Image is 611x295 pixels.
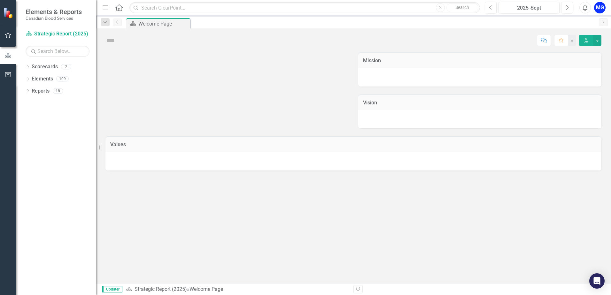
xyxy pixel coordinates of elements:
[3,7,14,19] img: ClearPoint Strategy
[363,100,597,106] h3: Vision
[446,3,478,12] button: Search
[53,88,63,94] div: 18
[26,30,89,38] a: Strategic Report (2025)
[501,4,557,12] div: 2025-Sept
[135,286,187,292] a: Strategic Report (2025)
[26,8,82,16] span: Elements & Reports
[32,75,53,83] a: Elements
[363,58,597,64] h3: Mission
[589,273,605,289] div: Open Intercom Messenger
[455,5,469,10] span: Search
[138,20,189,28] div: Welcome Page
[189,286,223,292] div: Welcome Page
[61,64,71,70] div: 2
[32,87,50,95] a: Reports
[32,63,58,71] a: Scorecards
[594,2,606,13] button: MG
[26,16,82,21] small: Canadian Blood Services
[499,2,560,13] button: 2025-Sept
[129,2,480,13] input: Search ClearPoint...
[102,286,122,292] span: Updater
[110,142,597,147] h3: Values
[105,35,116,46] img: Not Defined
[56,76,69,82] div: 109
[126,286,349,293] div: »
[26,46,89,57] input: Search Below...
